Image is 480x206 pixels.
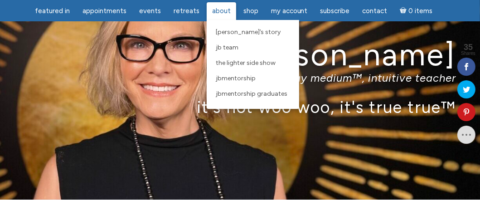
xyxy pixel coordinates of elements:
span: The Lighter Side Show [216,59,276,67]
span: JBMentorship Graduates [216,90,287,98]
span: JBMentorship [216,74,256,82]
span: Retreats [174,7,199,15]
span: Subscribe [320,7,350,15]
a: [PERSON_NAME]’s Story [211,25,295,40]
a: JBMentorship Graduates [211,86,295,102]
i: Cart [400,7,409,15]
a: My Account [266,2,313,20]
a: Contact [357,2,393,20]
span: Events [139,7,161,15]
a: JBMentorship [211,71,295,86]
a: Cart0 items [395,1,438,20]
a: About [207,2,236,20]
a: The Lighter Side Show [211,55,295,71]
span: My Account [271,7,308,15]
span: Shop [243,7,258,15]
span: Shares [461,51,475,56]
a: Subscribe [315,2,355,20]
span: 0 items [408,8,432,15]
span: featured in [35,7,70,15]
a: featured in [29,2,75,20]
span: 35 [461,43,475,51]
a: Events [134,2,166,20]
a: Appointments [77,2,132,20]
span: Contact [363,7,388,15]
span: JB Team [216,44,238,51]
p: the everyday medium™, intuitive teacher [24,71,456,84]
span: Appointments [82,7,126,15]
p: it's not woo woo, it's true true™ [24,97,456,117]
a: Shop [238,2,264,20]
span: About [212,7,231,15]
h1: [PERSON_NAME] [24,38,456,72]
a: Retreats [168,2,205,20]
a: JB Team [211,40,295,55]
span: [PERSON_NAME]’s Story [216,28,281,36]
